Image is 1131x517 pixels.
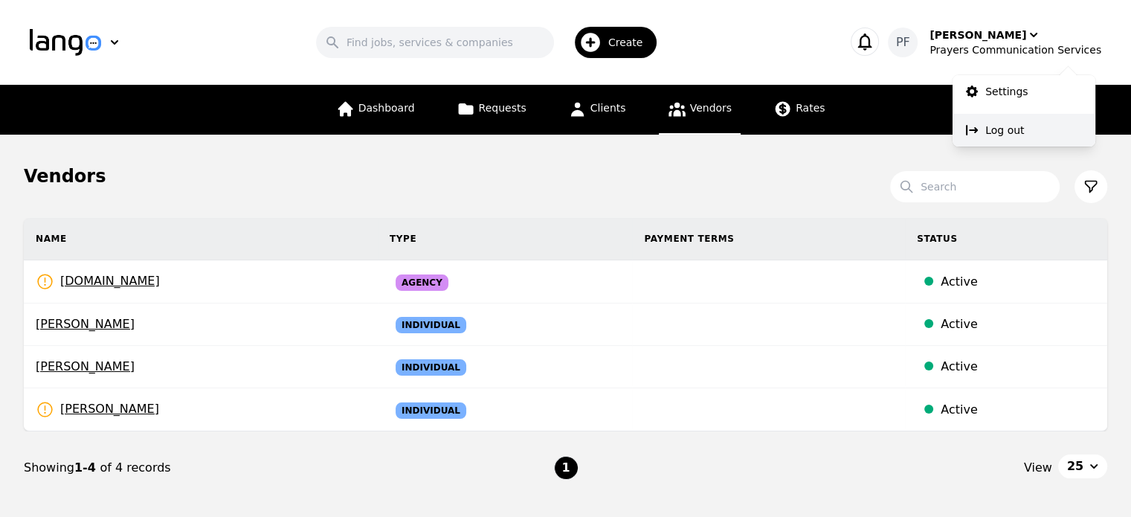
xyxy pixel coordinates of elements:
[396,359,466,376] span: Individual
[985,84,1028,99] p: Settings
[30,29,101,56] img: Logo
[559,85,635,135] a: Clients
[24,164,106,188] h1: Vendors
[327,85,424,135] a: Dashboard
[396,317,466,333] span: Individual
[929,28,1026,42] div: [PERSON_NAME]
[890,171,1060,202] input: Search
[608,35,654,50] span: Create
[358,102,415,114] span: Dashboard
[941,315,1095,333] div: Active
[888,28,1101,57] button: PF[PERSON_NAME]Prayers Communication Services
[929,42,1101,57] div: Prayers Communication Services
[479,102,526,114] span: Requests
[1024,459,1052,477] span: View
[590,102,626,114] span: Clients
[74,460,100,475] span: 1-4
[36,358,366,376] span: [PERSON_NAME]
[448,85,535,135] a: Requests
[24,431,1107,504] nav: Page navigation
[905,218,1107,260] th: Status
[1067,457,1083,475] span: 25
[36,272,160,291] span: [DOMAIN_NAME]
[36,315,366,333] span: [PERSON_NAME]
[632,218,905,260] th: Payment Terms
[1058,455,1107,478] button: 25
[378,218,632,260] th: Type
[941,273,1095,291] div: Active
[941,401,1095,419] div: Active
[24,218,378,260] th: Name
[659,85,741,135] a: Vendors
[796,102,825,114] span: Rates
[1074,170,1107,203] button: Filter
[896,33,910,51] span: PF
[24,459,554,477] div: Showing of 4 records
[764,85,834,135] a: Rates
[690,102,732,114] span: Vendors
[36,400,159,419] span: [PERSON_NAME]
[396,402,466,419] span: Individual
[941,358,1095,376] div: Active
[316,27,554,58] input: Find jobs, services & companies
[985,123,1024,138] p: Log out
[396,274,448,291] span: Agency
[554,21,666,64] button: Create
